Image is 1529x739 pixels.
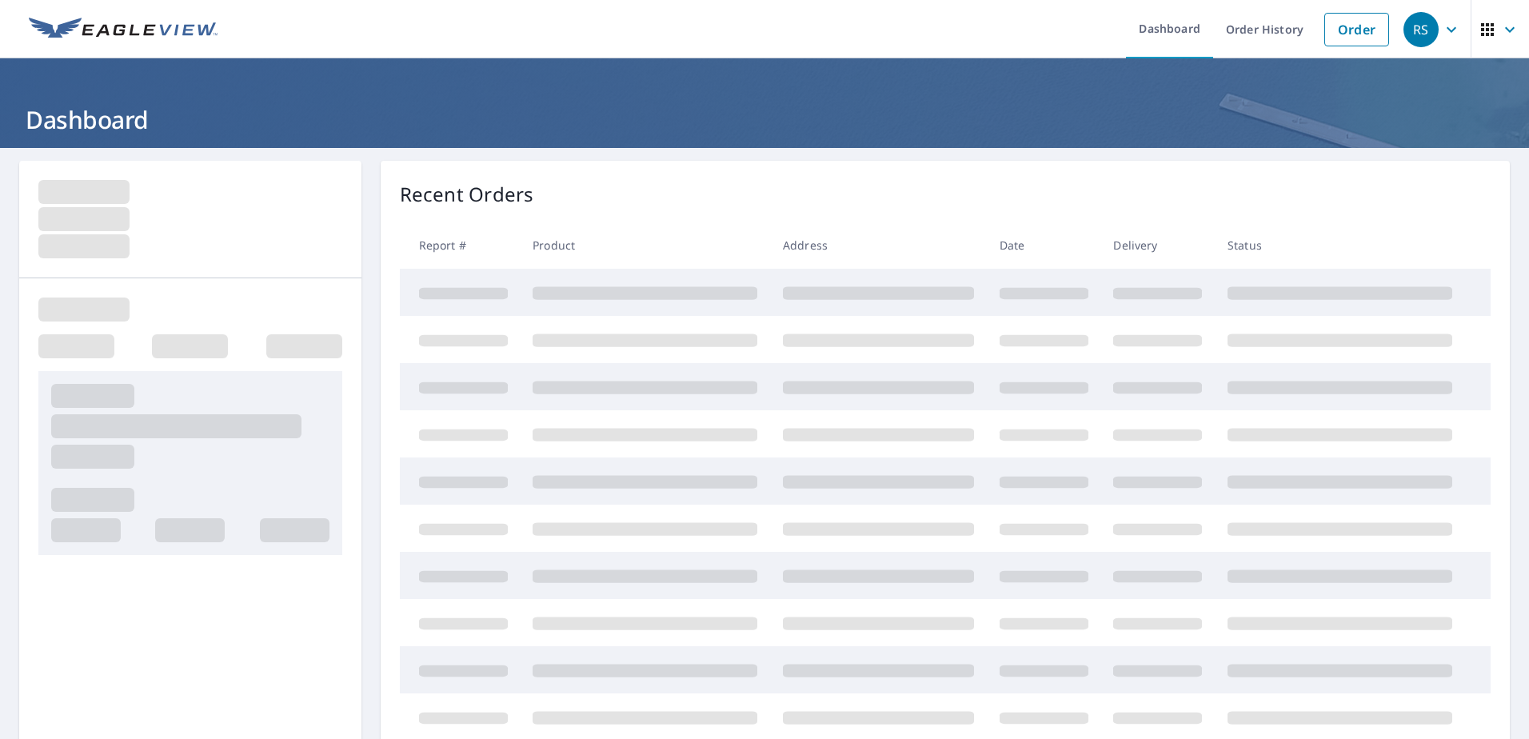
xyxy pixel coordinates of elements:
th: Address [770,222,987,269]
th: Status [1215,222,1465,269]
th: Report # [400,222,521,269]
img: EV Logo [29,18,218,42]
p: Recent Orders [400,180,534,209]
a: Order [1324,13,1389,46]
th: Date [987,222,1101,269]
th: Delivery [1100,222,1215,269]
div: RS [1403,12,1439,47]
th: Product [520,222,770,269]
h1: Dashboard [19,103,1510,136]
